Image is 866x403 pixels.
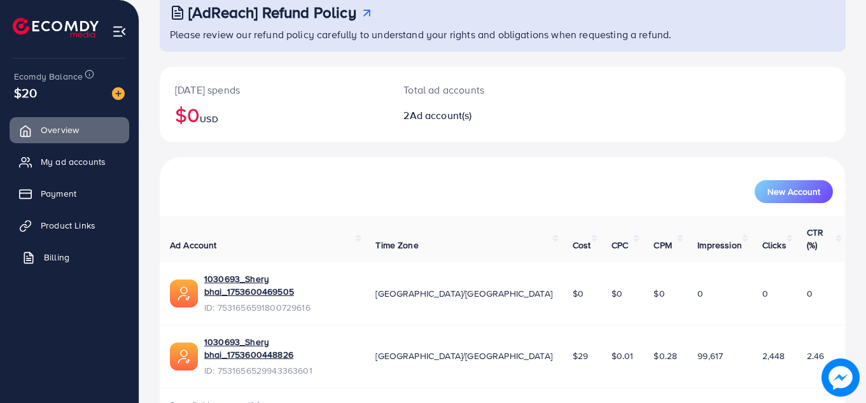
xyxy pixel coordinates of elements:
[41,155,106,168] span: My ad accounts
[175,82,373,97] p: [DATE] spends
[807,350,825,362] span: 2.46
[10,117,129,143] a: Overview
[10,213,129,238] a: Product Links
[204,301,355,314] span: ID: 7531656591800729616
[10,149,129,174] a: My ad accounts
[762,287,768,300] span: 0
[175,103,373,127] h2: $0
[653,239,671,251] span: CPM
[807,226,823,251] span: CTR (%)
[653,350,677,362] span: $0.28
[762,350,785,362] span: 2,448
[112,24,127,39] img: menu
[204,272,355,299] a: 1030693_Shery bhai_1753600469505
[375,350,552,362] span: [GEOGRAPHIC_DATA]/[GEOGRAPHIC_DATA]
[697,239,742,251] span: Impression
[41,187,76,200] span: Payment
[170,239,217,251] span: Ad Account
[697,287,703,300] span: 0
[697,350,723,362] span: 99,617
[204,364,355,377] span: ID: 7531656529943363601
[573,287,583,300] span: $0
[807,287,813,300] span: 0
[410,108,472,122] span: Ad account(s)
[821,358,860,397] img: image
[611,287,622,300] span: $0
[403,82,545,97] p: Total ad accounts
[44,251,69,264] span: Billing
[755,180,833,203] button: New Account
[10,181,129,206] a: Payment
[653,287,664,300] span: $0
[41,219,95,232] span: Product Links
[611,239,628,251] span: CPC
[573,350,588,362] span: $29
[170,27,838,42] p: Please review our refund policy carefully to understand your rights and obligations when requesti...
[170,279,198,308] img: ic-ads-acc.e4c84228.svg
[204,336,355,362] a: 1030693_Shery bhai_1753600448826
[762,239,786,251] span: Clicks
[375,239,418,251] span: Time Zone
[14,83,37,102] span: $20
[13,18,99,38] img: logo
[112,87,125,100] img: image
[375,287,552,300] span: [GEOGRAPHIC_DATA]/[GEOGRAPHIC_DATA]
[170,343,198,371] img: ic-ads-acc.e4c84228.svg
[573,239,591,251] span: Cost
[611,350,634,362] span: $0.01
[200,113,218,125] span: USD
[767,187,820,196] span: New Account
[403,110,545,122] h2: 2
[14,70,83,83] span: Ecomdy Balance
[41,124,79,136] span: Overview
[10,244,129,270] a: Billing
[188,3,356,22] h3: [AdReach] Refund Policy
